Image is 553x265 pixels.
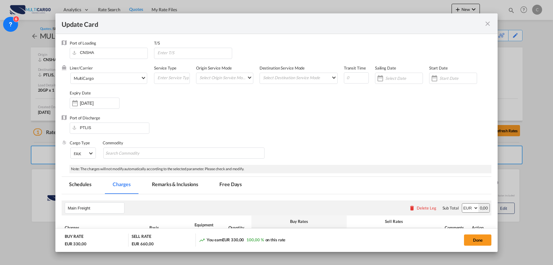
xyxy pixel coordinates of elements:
[196,65,232,70] label: Origin Service Mode
[144,177,206,194] md-tab-item: Remarks & Inclusions
[80,101,119,106] input: Expiry Date
[385,76,423,81] input: Select Date
[65,234,83,241] div: BUY RATE
[469,215,491,240] th: Action
[103,147,265,159] md-chips-wrap: Chips container with autocompletion. Enter the text area, type text to search, and then use the u...
[70,65,93,70] label: Liner/Carrier
[70,115,100,120] label: Port of Discharge
[62,177,99,194] md-tab-item: Schedules
[344,72,369,84] input: 0
[417,205,436,210] div: Delete Leg
[429,65,448,70] label: Start Date
[68,203,124,213] input: Leg Name
[73,123,149,132] input: Enter Port of Discharge
[132,234,151,241] div: SELL RATE
[484,20,491,27] md-icon: icon-close fg-AAA8AD m-0 pointer
[199,237,205,243] md-icon: icon-trending-up
[105,148,162,158] input: Search Commodity
[157,73,190,82] input: Enter Service Type
[443,205,459,211] div: Sub Total
[154,41,160,46] label: T/S
[350,219,438,224] div: Sell Rates
[190,222,218,233] div: Equipment Type
[409,205,436,210] button: Delete Leg
[69,165,492,173] div: Note: The charges will not modify automatically according to the selected parameter. Please check...
[262,73,337,82] md-select: Select Destination Service Mode
[74,76,94,81] div: MultiCargo
[442,215,469,240] th: Comments
[62,177,256,194] md-pagination-wrapper: Use the left and right arrow keys to navigate between tabs
[375,65,396,70] label: Sailing Date
[103,140,123,145] label: Commodity
[344,65,366,70] label: Transit Time
[62,20,484,27] div: Update Card
[73,48,148,57] input: Enter Port of Loading
[132,241,153,247] div: EUR 660,00
[62,140,67,145] img: cargo.png
[199,237,285,243] div: You earn on this rate
[149,225,184,230] div: Basis
[478,204,490,212] div: 0,00
[65,225,143,230] div: Charges
[70,73,147,84] md-select: Select Liner: MultiCargo
[157,48,232,57] input: Enter T/S
[409,205,415,211] md-icon: icon-delete
[246,237,264,242] span: 100,00 %
[70,90,91,95] label: Expiry Date
[74,151,81,156] div: FAK
[70,140,90,145] label: Cargo Type
[255,219,343,224] div: Buy Rates
[65,241,87,247] div: EUR 330,00
[212,177,249,194] md-tab-item: Free Days
[439,76,477,81] input: Start Date
[464,234,491,246] button: Done
[199,73,253,82] md-select: Select Origin Service Mode
[260,65,305,70] label: Destination Service Mode
[222,237,244,242] span: EUR 330,00
[55,13,498,252] md-dialog: Update CardPort of ...
[154,65,176,70] label: Service Type
[70,147,96,159] md-select: Select Cargo type: FAK
[105,177,138,194] md-tab-item: Charges
[224,225,248,230] div: Quantity
[70,41,96,46] label: Port of Loading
